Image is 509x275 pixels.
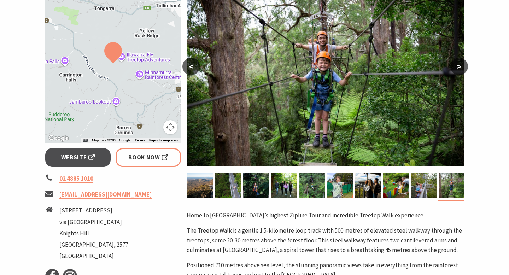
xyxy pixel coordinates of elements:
a: Terms (opens in new tab) [135,138,145,142]
a: Book Now [116,148,181,167]
span: Book Now [128,153,168,162]
img: Knights Tower at Illawarra Fly [187,173,213,198]
li: Knights Hill [59,229,128,238]
li: [GEOGRAPHIC_DATA] [59,251,128,261]
button: Keyboard shortcuts [83,138,88,143]
img: Treetop Walk at Illawarra Fly Treetop Adventures [355,173,381,198]
a: Report a map error [149,138,179,142]
a: 02 4885 1010 [59,175,93,183]
img: Zipline Tour at Illawarra Fly Treetop Adventures [299,173,325,198]
a: Open this area in Google Maps (opens a new window) [47,134,70,143]
p: Home to [GEOGRAPHIC_DATA]’s highest Zipline Tour and incredible Treetop Walk experience. [187,211,464,220]
img: Google [47,134,70,143]
span: Website [61,153,95,162]
li: [STREET_ADDRESS] [59,206,128,215]
span: Map data ©2025 Google [92,138,130,142]
img: Zipline Tour at Illawarra Fly [243,173,269,198]
img: Illawarra Fly [271,173,297,198]
a: Website [45,148,111,167]
img: Archery at Illawarra Fly Treetop Adventures [327,173,353,198]
button: Map camera controls [163,120,177,134]
button: < [182,58,200,75]
li: [GEOGRAPHIC_DATA], 2577 [59,240,128,250]
img: Enchanted Forest at Illawarra Fly Treetop Adventures [383,173,409,198]
button: > [450,58,468,75]
p: The Treetop Walk is a gentle 1.5-kilometre loop track with 500 metres of elevated steel walkway t... [187,226,464,255]
img: Treetop Walk at Illawarra Fly Treetop Adventures [411,173,437,198]
img: Treetop Walk at Illawarra Fly [215,173,241,198]
img: Zipline Tour suspension bridge [439,173,465,198]
li: via [GEOGRAPHIC_DATA] [59,217,128,227]
a: [EMAIL_ADDRESS][DOMAIN_NAME] [59,191,152,199]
